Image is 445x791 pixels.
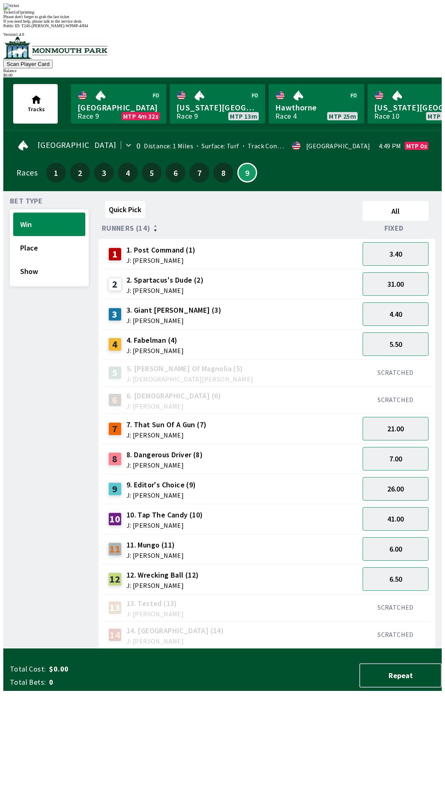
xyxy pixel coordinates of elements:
[387,424,404,433] span: 21.00
[406,143,427,149] span: MTP 0s
[3,14,442,19] div: Please don't forget to grab the last ticket
[108,543,122,556] div: 11
[108,601,122,614] div: 13
[240,171,254,175] span: 9
[126,432,207,438] span: J: [PERSON_NAME]
[108,248,122,261] div: 1
[20,243,78,253] span: Place
[108,628,122,641] div: 14
[105,201,145,218] button: Quick Pick
[77,113,99,119] div: Race 9
[20,220,78,229] span: Win
[389,339,402,349] span: 5.50
[108,422,122,435] div: 7
[13,236,85,260] button: Place
[102,224,359,232] div: Runners (14)
[72,170,88,176] span: 2
[123,113,158,119] span: MTP 4m 32s
[126,287,204,294] span: J: [PERSON_NAME]
[215,170,231,176] span: 8
[118,163,138,183] button: 4
[126,363,253,374] span: 5. [PERSON_NAME] Of Magnolia (5)
[170,84,265,124] a: [US_STATE][GEOGRAPHIC_DATA]Race 9MTP 13m
[213,163,233,183] button: 8
[363,447,429,470] button: 7.00
[109,205,141,214] span: Quick Pick
[379,143,401,149] span: 4:49 PM
[3,73,442,77] div: $ 0.00
[126,611,184,617] span: J: [PERSON_NAME]
[108,366,122,379] div: 5
[126,245,196,255] span: 1. Post Command (1)
[275,113,297,119] div: Race 4
[13,84,58,124] button: Tracks
[269,84,364,124] a: HawthorneRace 4MTP 25m
[120,170,136,176] span: 4
[193,142,239,150] span: Surface: Turf
[363,603,429,611] div: SCRATCHED
[166,163,185,183] button: 6
[363,567,429,591] button: 6.50
[126,403,221,410] span: J: [PERSON_NAME]
[275,102,358,113] span: Hawthorne
[49,664,179,674] span: $0.00
[102,225,150,232] span: Runners (14)
[126,419,207,430] span: 7. That Sun Of A Gun (7)
[13,213,85,236] button: Win
[363,242,429,266] button: 3.40
[363,507,429,531] button: 41.00
[389,544,402,554] span: 6.00
[10,677,46,687] span: Total Bets:
[126,598,184,609] span: 13. Tested (13)
[363,332,429,356] button: 5.50
[142,163,162,183] button: 5
[49,677,179,687] span: 0
[329,113,356,119] span: MTP 25m
[363,477,429,501] button: 26.00
[363,368,429,377] div: SCRATCHED
[126,335,184,346] span: 4. Fabelman (4)
[3,60,53,68] button: Scan Player Card
[3,23,442,28] div: Public ID:
[108,482,122,496] div: 9
[70,163,90,183] button: 2
[108,513,122,526] div: 10
[363,537,429,561] button: 6.00
[28,105,45,113] span: Tracks
[3,68,442,73] div: Balance
[77,102,160,113] span: [GEOGRAPHIC_DATA]
[126,492,196,498] span: J: [PERSON_NAME]
[126,347,184,354] span: J: [PERSON_NAME]
[126,275,204,286] span: 2. Spartacus's Dude (2)
[387,484,404,494] span: 26.00
[389,574,402,584] span: 6.50
[3,37,108,59] img: venue logo
[126,625,224,636] span: 14. [GEOGRAPHIC_DATA] (14)
[126,376,253,382] span: J: [DEMOGRAPHIC_DATA][PERSON_NAME]
[48,170,64,176] span: 1
[10,198,42,204] span: Bet Type
[3,3,19,10] img: ticket
[108,308,122,321] div: 3
[126,582,199,589] span: J: [PERSON_NAME]
[192,170,207,176] span: 7
[389,309,402,319] span: 4.40
[94,163,114,183] button: 3
[126,570,199,580] span: 12. Wrecking Ball (12)
[176,102,259,113] span: [US_STATE][GEOGRAPHIC_DATA]
[3,19,82,23] span: If you need help, please talk to the service desk.
[363,630,429,639] div: SCRATCHED
[306,143,370,149] div: [GEOGRAPHIC_DATA]
[359,663,442,688] button: Repeat
[359,224,432,232] div: Fixed
[126,480,196,490] span: 9. Editor's Choice (9)
[46,163,66,183] button: 1
[239,142,312,150] span: Track Condition: Firm
[16,169,37,176] div: Races
[108,573,122,586] div: 12
[144,142,193,150] span: Distance: 1 Miles
[126,522,203,529] span: J: [PERSON_NAME]
[367,671,434,680] span: Repeat
[13,260,85,283] button: Show
[3,10,442,14] div: Ticket 1 of 1 printing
